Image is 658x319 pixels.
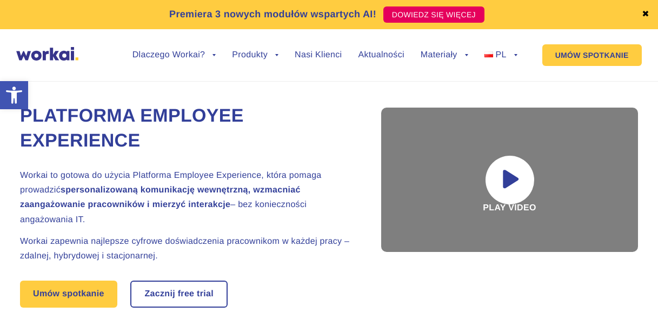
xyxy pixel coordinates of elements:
[495,50,506,59] span: PL
[542,44,642,66] a: UMÓW SPOTKANIE
[132,51,216,59] a: Dlaczego Workai?
[421,51,468,59] a: Materiały
[232,51,278,59] a: Produkty
[295,51,342,59] a: Nasi Klienci
[358,51,404,59] a: Aktualności
[20,185,301,209] strong: spersonalizowaną komunikację wewnętrzną, wzmacniać zaangażowanie pracowników i mierzyć interakcje
[20,168,355,227] h2: Workai to gotowa do użycia Platforma Employee Experience, która pomaga prowadzić – bez koniecznoś...
[381,108,638,252] div: Play video
[642,10,649,19] a: ✖
[20,234,355,263] h2: Workai zapewnia najlepsze cyfrowe doświadczenia pracownikom w każdej pracy – zdalnej, hybrydowej ...
[20,281,117,308] a: Umów spotkanie
[131,282,227,307] a: Zacznij free trial
[20,104,355,154] h1: Platforma Employee Experience
[169,7,376,22] p: Premiera 3 nowych modułów wspartych AI!
[383,6,484,23] a: DOWIEDZ SIĘ WIĘCEJ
